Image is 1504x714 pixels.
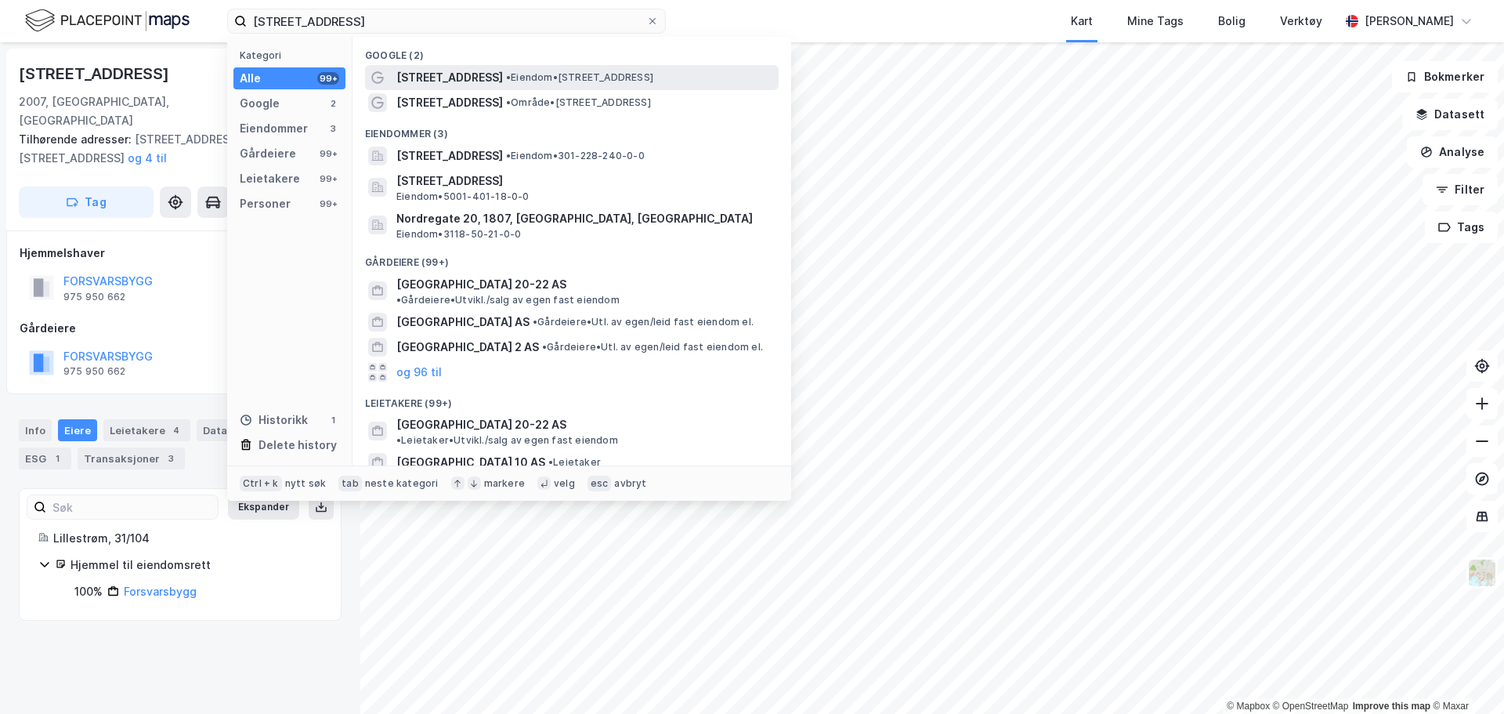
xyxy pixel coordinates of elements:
span: • [548,456,553,468]
div: Eiendommer [240,119,308,138]
button: Ekspander [228,495,299,520]
input: Søk [46,495,218,519]
span: [STREET_ADDRESS] [396,68,503,87]
div: Lillestrøm, 31/104 [53,529,322,548]
div: [STREET_ADDRESS] [19,61,172,86]
button: Datasett [1402,99,1498,130]
div: neste kategori [365,477,439,490]
button: Bokmerker [1392,61,1498,92]
div: ESG [19,448,71,469]
div: Leietakere [103,419,190,441]
div: Hjemmel til eiendomsrett [70,556,322,574]
div: 975 950 662 [63,291,125,303]
div: Historikk [240,411,308,429]
div: 3 [163,451,179,466]
button: Analyse [1407,136,1498,168]
span: Eiendom • 3118-50-21-0-0 [396,228,521,241]
span: • [506,71,511,83]
iframe: Chat Widget [1426,639,1504,714]
div: Hjemmelshaver [20,244,341,263]
span: Gårdeiere • Utl. av egen/leid fast eiendom el. [533,316,754,328]
div: 975 950 662 [63,365,125,378]
a: Forsvarsbygg [124,585,197,598]
div: Leietakere (99+) [352,385,791,413]
div: 99+ [317,198,339,210]
div: markere [484,477,525,490]
button: og 96 til [396,363,442,382]
div: Gårdeiere (99+) [352,244,791,272]
a: OpenStreetMap [1273,701,1349,712]
div: 99+ [317,147,339,160]
span: Eiendom • [STREET_ADDRESS] [506,71,653,84]
div: avbryt [614,477,646,490]
div: Personer [240,194,291,213]
a: Mapbox [1227,701,1270,712]
span: [GEOGRAPHIC_DATA] AS [396,313,530,332]
div: esc [587,476,612,491]
div: 99+ [317,172,339,185]
div: 2 [327,97,339,110]
div: Gårdeiere [20,319,341,338]
div: Kart [1071,12,1093,31]
span: Gårdeiere • Utl. av egen/leid fast eiendom el. [542,341,763,353]
img: logo.f888ab2527a4732fd821a326f86c7f29.svg [25,7,190,34]
div: Verktøy [1280,12,1322,31]
span: Eiendom • 5001-401-18-0-0 [396,190,530,203]
span: [GEOGRAPHIC_DATA] 10 AS [396,453,545,472]
div: Datasett [197,419,274,441]
span: [STREET_ADDRESS] [396,93,503,112]
span: [STREET_ADDRESS] [396,147,503,165]
div: Google [240,94,280,113]
div: nytt søk [285,477,327,490]
span: [GEOGRAPHIC_DATA] 20-22 AS [396,415,566,434]
span: Nordregate 20, 1807, [GEOGRAPHIC_DATA], [GEOGRAPHIC_DATA] [396,209,772,228]
button: Tags [1425,212,1498,243]
a: Improve this map [1353,701,1430,712]
div: 100% [74,582,103,601]
div: [PERSON_NAME] [1365,12,1454,31]
div: 99+ [317,72,339,85]
div: 4 [168,422,184,438]
div: Alle [240,69,261,88]
div: Leietakere [240,169,300,188]
button: Filter [1423,174,1498,205]
span: Gårdeiere • Utvikl./salg av egen fast eiendom [396,294,620,306]
div: Eiere [58,419,97,441]
div: 3 [327,122,339,135]
span: Tilhørende adresser: [19,132,135,146]
div: 1 [49,451,65,466]
span: Leietaker [548,456,601,469]
div: Gårdeiere [240,144,296,163]
span: • [506,150,511,161]
div: 1 [327,414,339,426]
span: [STREET_ADDRESS] [396,172,772,190]
div: [STREET_ADDRESS], [STREET_ADDRESS] [19,130,329,168]
div: Info [19,419,52,441]
span: Eiendom • 301-228-240-0-0 [506,150,645,162]
input: Søk på adresse, matrikkel, gårdeiere, leietakere eller personer [247,9,646,33]
div: tab [338,476,362,491]
div: Bolig [1218,12,1245,31]
div: Google (2) [352,37,791,65]
div: Transaksjoner [78,448,185,469]
span: [GEOGRAPHIC_DATA] 2 AS [396,338,539,357]
img: Z [1467,558,1497,588]
span: • [396,434,401,446]
span: • [533,316,537,328]
span: Leietaker • Utvikl./salg av egen fast eiendom [396,434,618,447]
span: • [542,341,547,353]
span: • [506,96,511,108]
div: Delete history [258,436,337,455]
span: [GEOGRAPHIC_DATA] 20-22 AS [396,275,566,294]
div: Mine Tags [1127,12,1184,31]
div: Eiendommer (3) [352,115,791,143]
span: • [396,294,401,306]
span: Område • [STREET_ADDRESS] [506,96,651,109]
div: 2007, [GEOGRAPHIC_DATA], [GEOGRAPHIC_DATA] [19,92,255,130]
div: Kategori [240,49,345,61]
div: velg [554,477,575,490]
div: Ctrl + k [240,476,282,491]
button: Tag [19,187,154,218]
